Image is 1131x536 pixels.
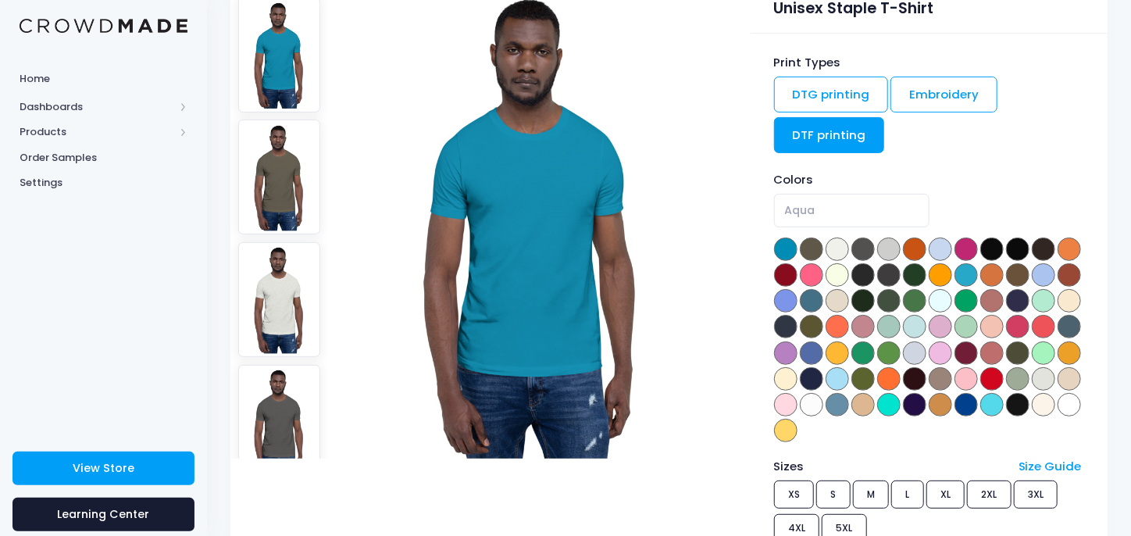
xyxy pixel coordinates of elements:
a: DTG printing [774,77,889,113]
span: Order Samples [20,150,187,166]
span: View Store [73,460,134,476]
a: Embroidery [890,77,997,113]
span: Products [20,124,174,140]
span: Settings [20,175,187,191]
img: Logo [20,19,187,34]
span: Aqua [774,194,929,227]
span: Home [20,71,187,87]
span: Aqua [785,202,815,219]
div: Sizes [766,458,1011,475]
a: View Store [12,452,194,485]
div: Colors [774,171,1085,188]
span: Learning Center [58,506,150,522]
span: Dashboards [20,99,174,115]
div: Print Types [774,54,1085,71]
a: DTF printing [774,117,885,153]
a: Learning Center [12,498,194,531]
a: Size Guide [1019,458,1082,474]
